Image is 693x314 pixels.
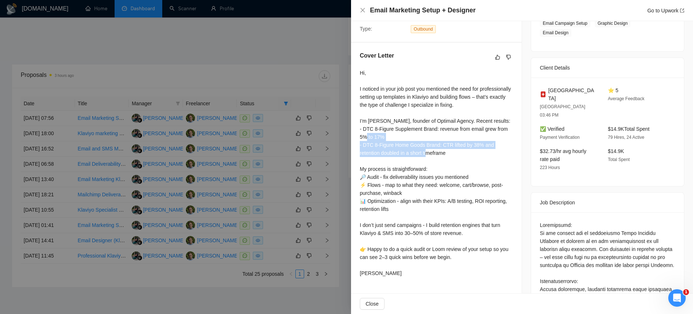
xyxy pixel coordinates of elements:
[608,126,649,132] span: $14.9K Total Spent
[548,86,596,102] span: [GEOGRAPHIC_DATA]
[608,96,645,101] span: Average Feedback
[540,165,560,170] span: 223 Hours
[540,29,571,37] span: Email Design
[411,25,436,33] span: Outbound
[608,157,630,162] span: Total Spent
[360,298,385,310] button: Close
[540,58,675,78] div: Client Details
[366,300,379,308] span: Close
[595,19,631,27] span: Graphic Design
[540,193,675,212] div: Job Description
[370,6,476,15] h4: Email Marketing Setup + Designer
[360,7,366,13] span: close
[540,135,580,140] span: Payment Verification
[608,135,644,140] span: 79 Hires, 24 Active
[360,7,366,13] button: Close
[647,8,684,13] a: Go to Upworkexport
[360,26,372,32] span: Type:
[540,19,590,27] span: Email Campaign Setup
[608,87,618,93] span: ⭐ 5
[506,54,511,60] span: dislike
[360,51,394,60] h5: Cover Letter
[540,148,586,162] span: $32.73/hr avg hourly rate paid
[360,69,513,277] div: Hi, I noticed in your job post you mentioned the need for professionally setting up templates in ...
[608,148,624,154] span: $14.9K
[683,289,689,295] span: 1
[680,8,684,13] span: export
[540,126,565,132] span: ✅ Verified
[495,54,500,60] span: like
[540,90,546,98] img: 🇨🇭
[540,104,585,118] span: [GEOGRAPHIC_DATA] 03:46 PM
[504,53,513,62] button: dislike
[493,53,502,62] button: like
[668,289,686,307] iframe: Intercom live chat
